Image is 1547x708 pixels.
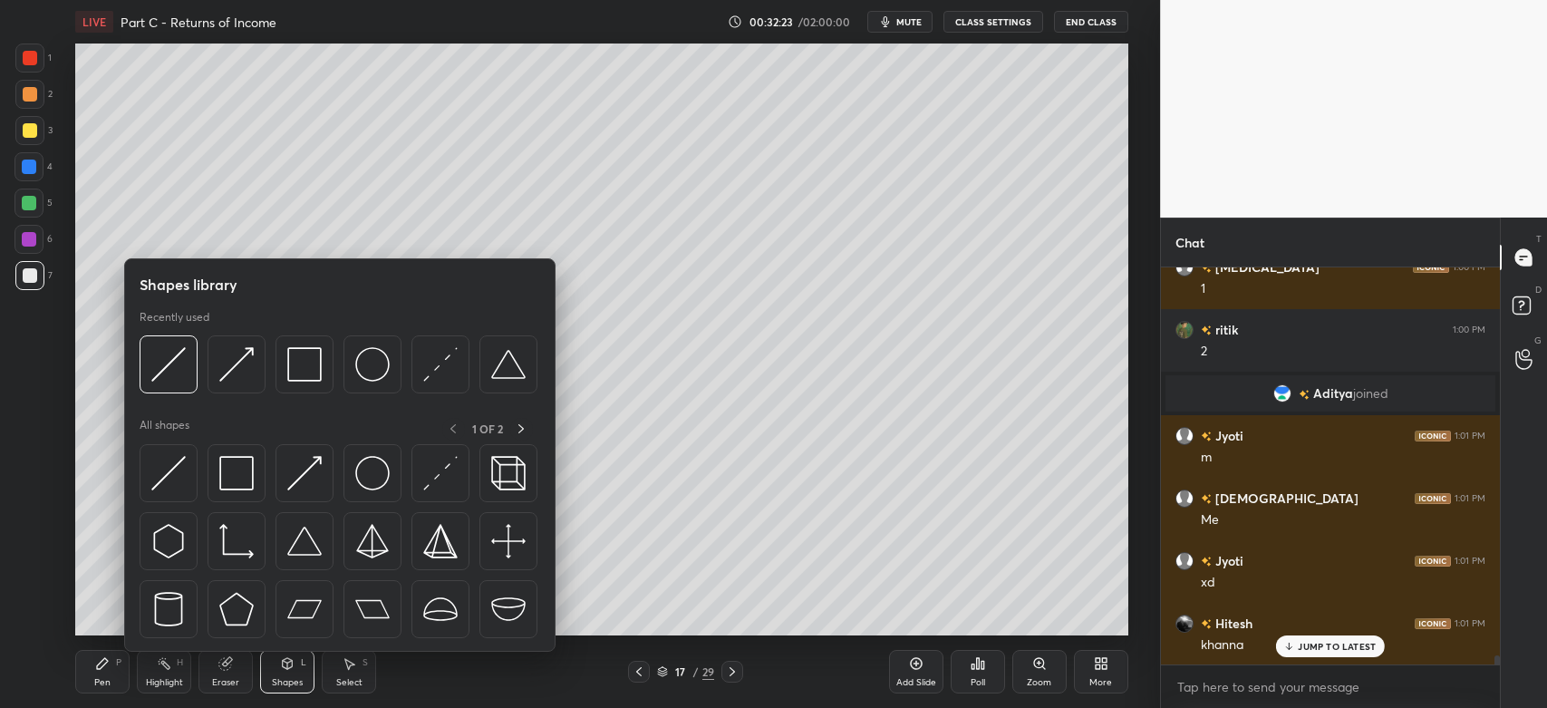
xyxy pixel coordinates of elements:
[1201,557,1212,567] img: no-rating-badge.077c3623.svg
[1201,619,1212,629] img: no-rating-badge.077c3623.svg
[1212,489,1358,508] h6: [DEMOGRAPHIC_DATA]
[1212,551,1243,570] h6: Jyoti
[1313,386,1353,401] span: Aditya
[1534,334,1542,347] p: G
[287,592,322,626] img: svg+xml;charset=utf-8,%3Csvg%20xmlns%3D%22http%3A%2F%2Fwww.w3.org%2F2000%2Fsvg%22%20width%3D%2244...
[672,666,690,677] div: 17
[1201,280,1485,298] div: 1
[151,347,186,382] img: svg+xml;charset=utf-8,%3Csvg%20xmlns%3D%22http%3A%2F%2Fwww.w3.org%2F2000%2Fsvg%22%20width%3D%2230...
[1027,678,1051,687] div: Zoom
[219,524,254,558] img: svg+xml;charset=utf-8,%3Csvg%20xmlns%3D%22http%3A%2F%2Fwww.w3.org%2F2000%2Fsvg%22%20width%3D%2233...
[15,80,53,109] div: 2
[355,347,390,382] img: svg+xml;charset=utf-8,%3Csvg%20xmlns%3D%22http%3A%2F%2Fwww.w3.org%2F2000%2Fsvg%22%20width%3D%2236...
[1415,493,1451,504] img: iconic-dark.1390631f.png
[491,592,526,626] img: svg+xml;charset=utf-8,%3Csvg%20xmlns%3D%22http%3A%2F%2Fwww.w3.org%2F2000%2Fsvg%22%20width%3D%2238...
[423,347,458,382] img: svg+xml;charset=utf-8,%3Csvg%20xmlns%3D%22http%3A%2F%2Fwww.w3.org%2F2000%2Fsvg%22%20width%3D%2230...
[423,456,458,490] img: svg+xml;charset=utf-8,%3Csvg%20xmlns%3D%22http%3A%2F%2Fwww.w3.org%2F2000%2Fsvg%22%20width%3D%2230...
[1212,257,1320,276] h6: [MEDICAL_DATA]
[1201,263,1212,273] img: no-rating-badge.077c3623.svg
[75,11,113,33] div: LIVE
[1455,493,1485,504] div: 1:01 PM
[1298,641,1376,652] p: JUMP TO LATEST
[423,524,458,558] img: svg+xml;charset=utf-8,%3Csvg%20xmlns%3D%22http%3A%2F%2Fwww.w3.org%2F2000%2Fsvg%22%20width%3D%2234...
[287,456,322,490] img: svg+xml;charset=utf-8,%3Csvg%20xmlns%3D%22http%3A%2F%2Fwww.w3.org%2F2000%2Fsvg%22%20width%3D%2230...
[1212,320,1238,339] h6: ritik
[355,592,390,626] img: svg+xml;charset=utf-8,%3Csvg%20xmlns%3D%22http%3A%2F%2Fwww.w3.org%2F2000%2Fsvg%22%20width%3D%2244...
[151,592,186,626] img: svg+xml;charset=utf-8,%3Csvg%20xmlns%3D%22http%3A%2F%2Fwww.w3.org%2F2000%2Fsvg%22%20width%3D%2228...
[943,11,1043,33] button: CLASS SETTINGS
[1201,574,1485,592] div: xd
[1212,426,1243,445] h6: Jyoti
[1201,494,1212,504] img: no-rating-badge.077c3623.svg
[219,347,254,382] img: svg+xml;charset=utf-8,%3Csvg%20xmlns%3D%22http%3A%2F%2Fwww.w3.org%2F2000%2Fsvg%22%20width%3D%2230...
[1415,618,1451,629] img: iconic-dark.1390631f.png
[15,116,53,145] div: 3
[272,678,303,687] div: Shapes
[15,225,53,254] div: 6
[1455,618,1485,629] div: 1:01 PM
[1175,427,1194,445] img: default.png
[1201,449,1485,467] div: m
[896,678,936,687] div: Add Slide
[472,422,503,436] p: 1 OF 2
[287,524,322,558] img: svg+xml;charset=utf-8,%3Csvg%20xmlns%3D%22http%3A%2F%2Fwww.w3.org%2F2000%2Fsvg%22%20width%3D%2238...
[336,678,363,687] div: Select
[287,347,322,382] img: svg+xml;charset=utf-8,%3Csvg%20xmlns%3D%22http%3A%2F%2Fwww.w3.org%2F2000%2Fsvg%22%20width%3D%2234...
[15,152,53,181] div: 4
[1455,431,1485,441] div: 1:01 PM
[1273,384,1291,402] img: 620f40aa5acd4ffbaaa79b21af1ba640.jpg
[94,678,111,687] div: Pen
[1201,343,1485,361] div: 2
[1212,614,1252,633] h6: Hitesh
[1201,432,1212,441] img: no-rating-badge.077c3623.svg
[121,14,276,31] h4: Part C - Returns of Income
[1054,11,1128,33] button: End Class
[140,310,209,325] p: Recently used
[1535,283,1542,296] p: D
[1353,386,1388,401] span: joined
[355,524,390,558] img: svg+xml;charset=utf-8,%3Csvg%20xmlns%3D%22http%3A%2F%2Fwww.w3.org%2F2000%2Fsvg%22%20width%3D%2234...
[15,261,53,290] div: 7
[1453,325,1485,335] div: 1:00 PM
[1201,325,1212,335] img: no-rating-badge.077c3623.svg
[896,15,922,28] span: mute
[15,189,53,218] div: 5
[1415,431,1451,441] img: iconic-dark.1390631f.png
[1415,556,1451,567] img: iconic-dark.1390631f.png
[301,658,306,667] div: L
[971,678,985,687] div: Poll
[1453,262,1485,273] div: 1:00 PM
[1089,678,1112,687] div: More
[491,456,526,490] img: svg+xml;charset=utf-8,%3Csvg%20xmlns%3D%22http%3A%2F%2Fwww.w3.org%2F2000%2Fsvg%22%20width%3D%2235...
[1455,556,1485,567] div: 1:01 PM
[15,44,52,73] div: 1
[1175,258,1194,276] img: default.png
[151,524,186,558] img: svg+xml;charset=utf-8,%3Csvg%20xmlns%3D%22http%3A%2F%2Fwww.w3.org%2F2000%2Fsvg%22%20width%3D%2230...
[1201,511,1485,529] div: Me
[1536,232,1542,246] p: T
[140,418,189,441] p: All shapes
[1175,321,1194,339] img: 6e9adfddb3c34dcca59e6e041f344c18.jpg
[867,11,933,33] button: mute
[693,666,699,677] div: /
[1175,490,1194,508] img: default.png
[491,347,526,382] img: svg+xml;charset=utf-8,%3Csvg%20xmlns%3D%22http%3A%2F%2Fwww.w3.org%2F2000%2Fsvg%22%20width%3D%2238...
[1175,552,1194,570] img: default.png
[177,658,183,667] div: H
[363,658,368,667] div: S
[146,678,183,687] div: Highlight
[1413,262,1449,273] img: iconic-dark.1390631f.png
[151,456,186,490] img: svg+xml;charset=utf-8,%3Csvg%20xmlns%3D%22http%3A%2F%2Fwww.w3.org%2F2000%2Fsvg%22%20width%3D%2230...
[1161,218,1219,267] p: Chat
[219,456,254,490] img: svg+xml;charset=utf-8,%3Csvg%20xmlns%3D%22http%3A%2F%2Fwww.w3.org%2F2000%2Fsvg%22%20width%3D%2234...
[1201,636,1485,655] div: khanna
[355,456,390,490] img: svg+xml;charset=utf-8,%3Csvg%20xmlns%3D%22http%3A%2F%2Fwww.w3.org%2F2000%2Fsvg%22%20width%3D%2236...
[212,678,239,687] div: Eraser
[423,592,458,626] img: svg+xml;charset=utf-8,%3Csvg%20xmlns%3D%22http%3A%2F%2Fwww.w3.org%2F2000%2Fsvg%22%20width%3D%2238...
[1161,267,1500,664] div: grid
[1175,615,1194,633] img: 981c3d78cc69435fbb46153ab4220aa1.jpg
[219,592,254,626] img: svg+xml;charset=utf-8,%3Csvg%20xmlns%3D%22http%3A%2F%2Fwww.w3.org%2F2000%2Fsvg%22%20width%3D%2234...
[116,658,121,667] div: P
[702,664,714,680] div: 29
[491,524,526,558] img: svg+xml;charset=utf-8,%3Csvg%20xmlns%3D%22http%3A%2F%2Fwww.w3.org%2F2000%2Fsvg%22%20width%3D%2240...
